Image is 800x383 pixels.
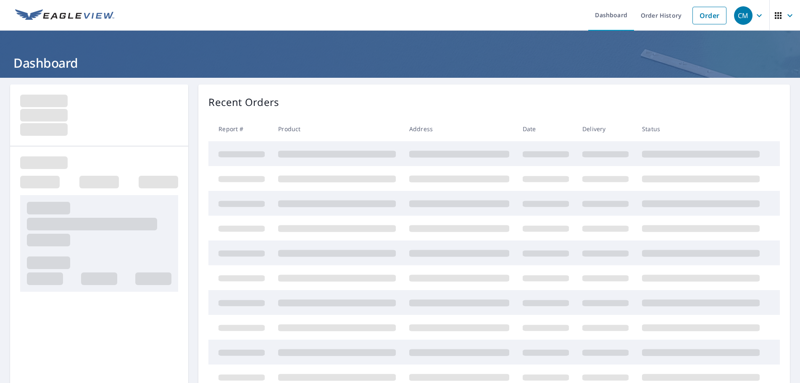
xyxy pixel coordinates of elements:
[576,116,635,141] th: Delivery
[15,9,114,22] img: EV Logo
[635,116,766,141] th: Status
[208,116,271,141] th: Report #
[10,54,790,71] h1: Dashboard
[516,116,576,141] th: Date
[734,6,753,25] div: CM
[403,116,516,141] th: Address
[692,7,726,24] a: Order
[271,116,403,141] th: Product
[208,95,279,110] p: Recent Orders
